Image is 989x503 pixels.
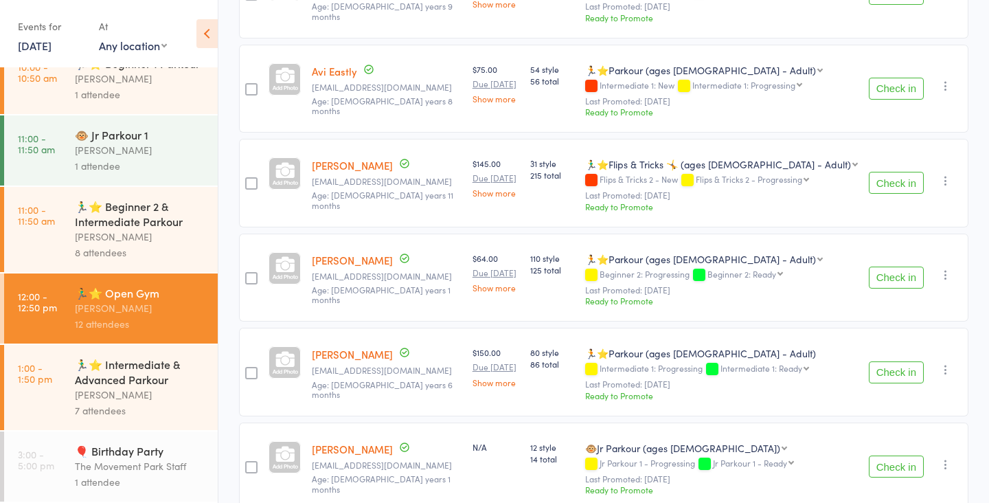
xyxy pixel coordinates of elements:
[473,252,520,292] div: $64.00
[585,441,780,455] div: 🐵Jr Parkour (ages [DEMOGRAPHIC_DATA])
[530,453,573,465] span: 14 total
[585,12,858,23] div: Ready to Promote
[530,358,573,370] span: 86 total
[473,173,520,183] small: Due [DATE]
[585,63,816,77] div: 🏃⭐Parkour (ages [DEMOGRAPHIC_DATA] - Adult)
[585,190,858,200] small: Last Promoted: [DATE]
[18,61,57,83] time: 10:00 - 10:50 am
[692,80,795,89] div: Intermediate 1: Progressing
[75,387,206,403] div: [PERSON_NAME]
[4,345,218,430] a: 1:00 -1:50 pm🏃‍♂️⭐ Intermediate & Advanced Parkour[PERSON_NAME]7 attendees
[869,78,924,100] button: Check in
[696,175,802,183] div: Flips & Tricks 2 - Progressing
[75,458,206,474] div: The Movement Park Staff
[530,63,573,75] span: 54 style
[75,316,206,332] div: 12 attendees
[312,64,357,78] a: Avi Eastly
[4,44,218,114] a: 10:00 -10:50 am🏃‍♂️⭐ Beginner 1 Parkour[PERSON_NAME]1 attendee
[4,115,218,186] a: 11:00 -11:50 am🐵 Jr Parkour 1[PERSON_NAME]1 attendee
[75,474,206,490] div: 1 attendee
[75,127,206,142] div: 🐵 Jr Parkour 1
[869,172,924,194] button: Check in
[585,175,858,186] div: Flips & Tricks 2 - New
[585,201,858,212] div: Ready to Promote
[869,361,924,383] button: Check in
[585,484,858,495] div: Ready to Promote
[18,362,52,384] time: 1:00 - 1:50 pm
[585,346,858,360] div: 🏃⭐Parkour (ages [DEMOGRAPHIC_DATA] - Adult)
[530,157,573,169] span: 31 style
[473,188,520,197] a: Show more
[18,204,55,226] time: 11:00 - 11:50 am
[75,357,206,387] div: 🏃‍♂️⭐ Intermediate & Advanced Parkour
[4,432,218,502] a: 3:00 -5:00 pm🎈 Birthday PartyThe Movement Park Staff1 attendee
[75,229,206,245] div: [PERSON_NAME]
[473,283,520,292] a: Show more
[18,291,57,313] time: 12:00 - 12:50 pm
[530,441,573,453] span: 12 style
[312,379,453,400] span: Age: [DEMOGRAPHIC_DATA] years 6 months
[585,252,816,266] div: 🏃⭐Parkour (ages [DEMOGRAPHIC_DATA] - Adult)
[75,285,206,300] div: 🏃‍♂️⭐ Open Gym
[585,106,858,118] div: Ready to Promote
[585,295,858,306] div: Ready to Promote
[75,300,206,316] div: [PERSON_NAME]
[312,473,451,494] span: Age: [DEMOGRAPHIC_DATA] years 1 months
[312,284,451,305] span: Age: [DEMOGRAPHIC_DATA] years 1 months
[473,79,520,89] small: Due [DATE]
[585,1,858,11] small: Last Promoted: [DATE]
[530,252,573,264] span: 110 style
[4,273,218,344] a: 12:00 -12:50 pm🏃‍♂️⭐ Open Gym[PERSON_NAME]12 attendees
[530,264,573,276] span: 125 total
[585,269,858,281] div: Beginner 2: Progressing
[75,87,206,102] div: 1 attendee
[99,15,167,38] div: At
[473,268,520,278] small: Due [DATE]
[75,199,206,229] div: 🏃‍♂️⭐ Beginner 2 & Intermediate Parkour
[18,449,54,471] time: 3:00 - 5:00 pm
[75,245,206,260] div: 8 attendees
[585,474,858,484] small: Last Promoted: [DATE]
[312,82,462,92] small: elka@elkavera.com
[75,71,206,87] div: [PERSON_NAME]
[312,366,462,375] small: carolsteinbrenner@yahoo.com
[530,169,573,181] span: 215 total
[473,378,520,387] a: Show more
[312,158,393,172] a: [PERSON_NAME]
[312,442,393,456] a: [PERSON_NAME]
[473,441,520,453] div: N/A
[473,346,520,386] div: $150.00
[18,38,52,53] a: [DATE]
[585,364,858,375] div: Intermediate 1: Progressing
[473,63,520,103] div: $75.00
[75,142,206,158] div: [PERSON_NAME]
[312,271,462,281] small: Mdavidn@gmail.com
[585,96,858,106] small: Last Promoted: [DATE]
[473,157,520,197] div: $145.00
[585,285,858,295] small: Last Promoted: [DATE]
[530,346,573,358] span: 80 style
[312,177,462,186] small: clmercha@gmail.com
[312,189,453,210] span: Age: [DEMOGRAPHIC_DATA] years 11 months
[585,390,858,401] div: Ready to Promote
[75,443,206,458] div: 🎈 Birthday Party
[713,458,787,467] div: Jr Parkour 1 - Ready
[707,269,776,278] div: Beginner 2: Ready
[585,458,858,470] div: Jr Parkour 1 - Progressing
[473,94,520,103] a: Show more
[585,379,858,389] small: Last Promoted: [DATE]
[720,364,802,372] div: Intermediate 1: Ready
[869,267,924,289] button: Check in
[585,80,858,92] div: Intermediate 1: New
[869,456,924,478] button: Check in
[530,75,573,87] span: 56 total
[312,253,393,267] a: [PERSON_NAME]
[312,460,462,470] small: Mslicepdx@gmail.com
[75,158,206,174] div: 1 attendee
[585,157,851,171] div: 🏃‍♂️⭐Flips & Tricks 🤸 (ages [DEMOGRAPHIC_DATA] - Adult)
[18,15,85,38] div: Events for
[312,95,453,116] span: Age: [DEMOGRAPHIC_DATA] years 8 months
[99,38,167,53] div: Any location
[312,347,393,361] a: [PERSON_NAME]
[473,362,520,372] small: Due [DATE]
